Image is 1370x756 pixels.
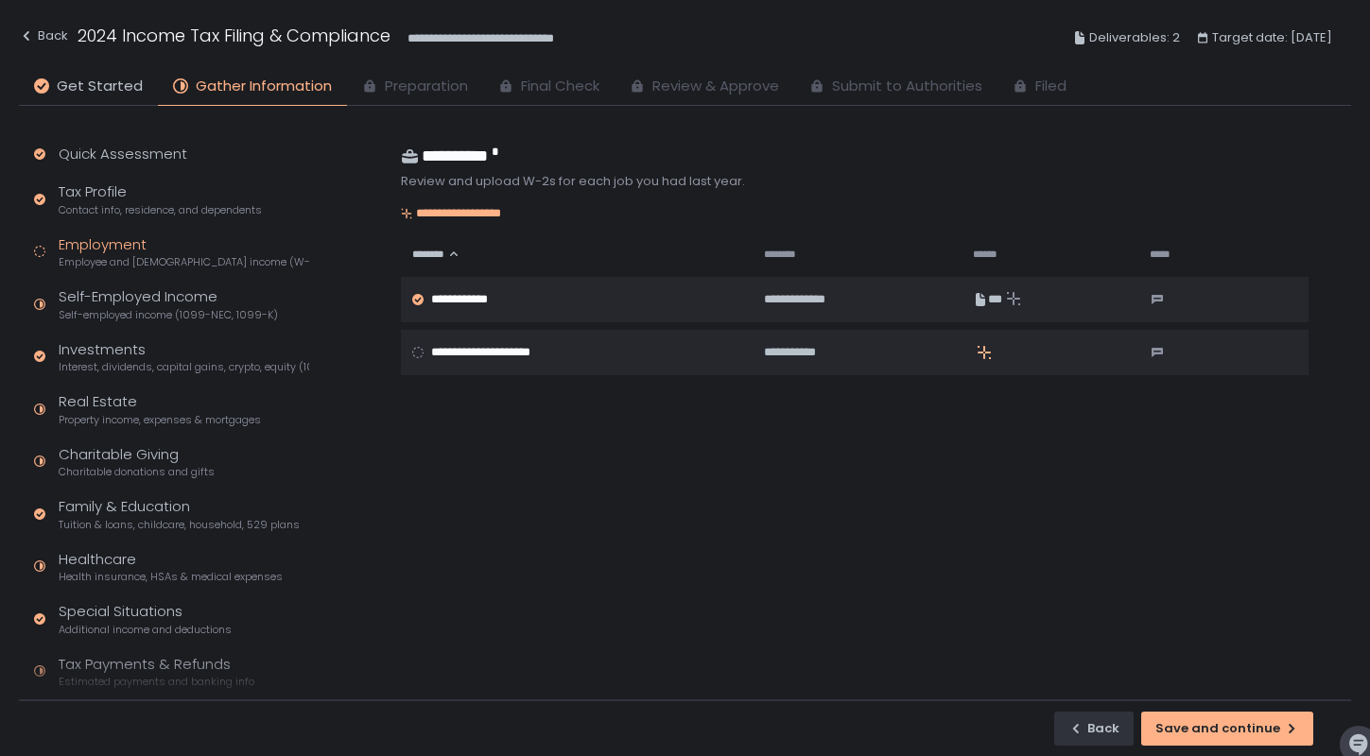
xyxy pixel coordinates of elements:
[59,181,262,217] div: Tax Profile
[401,173,1309,190] div: Review and upload W-2s for each job you had last year.
[59,444,215,480] div: Charitable Giving
[59,601,232,637] div: Special Situations
[832,76,982,97] span: Submit to Authorities
[59,549,283,585] div: Healthcare
[59,286,278,322] div: Self-Employed Income
[521,76,599,97] span: Final Check
[59,465,215,479] span: Charitable donations and gifts
[19,23,68,54] button: Back
[1089,26,1180,49] span: Deliverables: 2
[59,496,300,532] div: Family & Education
[19,25,68,47] div: Back
[59,413,261,427] span: Property income, expenses & mortgages
[59,518,300,532] span: Tuition & loans, childcare, household, 529 plans
[59,654,254,690] div: Tax Payments & Refunds
[59,623,232,637] span: Additional income and deductions
[385,76,468,97] span: Preparation
[59,234,309,270] div: Employment
[57,76,143,97] span: Get Started
[652,76,779,97] span: Review & Approve
[1035,76,1067,97] span: Filed
[59,203,262,217] span: Contact info, residence, and dependents
[59,360,309,374] span: Interest, dividends, capital gains, crypto, equity (1099s, K-1s)
[59,308,278,322] span: Self-employed income (1099-NEC, 1099-K)
[1155,720,1299,737] div: Save and continue
[1068,720,1119,737] div: Back
[59,144,187,165] div: Quick Assessment
[59,570,283,584] span: Health insurance, HSAs & medical expenses
[1212,26,1332,49] span: Target date: [DATE]
[59,675,254,689] span: Estimated payments and banking info
[59,391,261,427] div: Real Estate
[1054,712,1134,746] button: Back
[78,23,390,48] h1: 2024 Income Tax Filing & Compliance
[59,339,309,375] div: Investments
[196,76,332,97] span: Gather Information
[59,255,309,269] span: Employee and [DEMOGRAPHIC_DATA] income (W-2s)
[1141,712,1313,746] button: Save and continue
